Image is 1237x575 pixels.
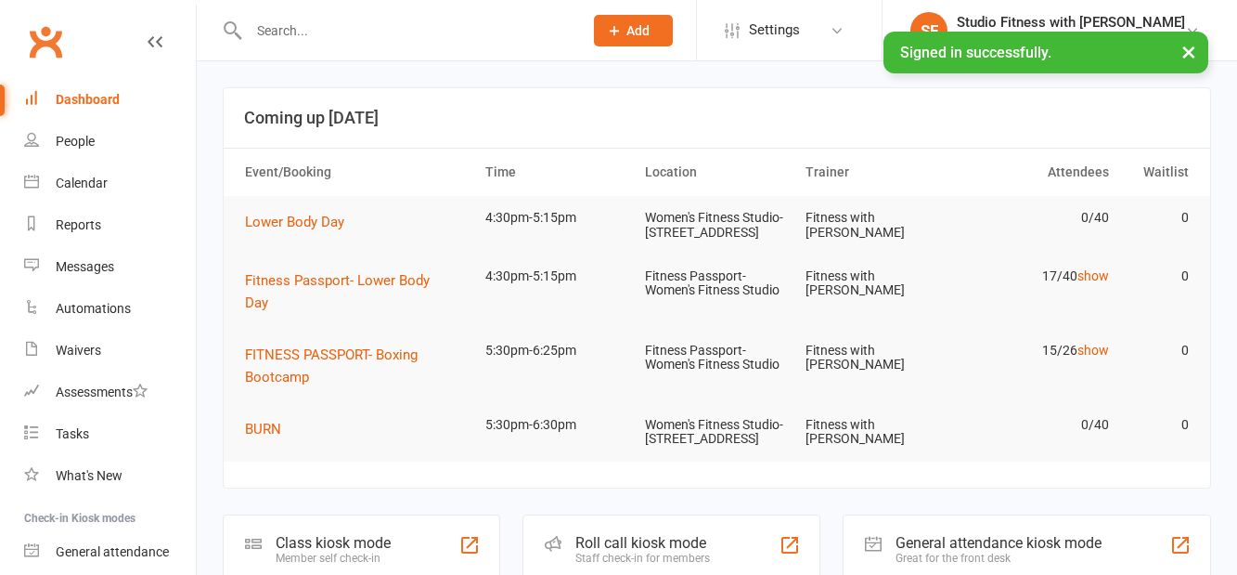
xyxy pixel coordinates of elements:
td: 4:30pm-5:15pm [477,196,638,240]
span: FITNESS PASSPORT- Boxing Bootcamp [245,346,418,386]
span: BURN [245,421,281,438]
th: Trainer [797,149,958,196]
div: General attendance kiosk mode [896,534,1102,552]
span: Add [626,23,650,38]
a: show [1077,268,1109,283]
span: Signed in successfully. [900,44,1051,61]
td: Fitness Passport- Women's Fitness Studio [637,255,797,313]
a: show [1077,343,1109,358]
button: × [1172,32,1205,72]
td: 0 [1117,196,1197,240]
div: Dashboard [56,92,120,107]
a: Calendar [24,163,196,204]
div: Staff check-in for members [575,552,710,565]
button: Lower Body Day [245,211,357,233]
a: Messages [24,246,196,288]
span: Fitness Passport- Lower Body Day [245,272,430,311]
button: Fitness Passport- Lower Body Day [245,269,469,314]
div: Calendar [56,176,108,190]
a: Reports [24,204,196,246]
td: Fitness with [PERSON_NAME] [797,255,958,313]
a: What's New [24,455,196,497]
div: Great for the front desk [896,552,1102,565]
td: 0 [1117,329,1197,372]
div: Tasks [56,426,89,441]
a: Waivers [24,330,196,372]
td: 5:30pm-6:25pm [477,329,638,372]
div: Assessments [56,385,148,399]
th: Attendees [957,149,1117,196]
td: Fitness with [PERSON_NAME] [797,329,958,387]
a: Automations [24,288,196,330]
td: 4:30pm-5:15pm [477,255,638,298]
button: FITNESS PASSPORT- Boxing Bootcamp [245,344,469,388]
td: Women's Fitness Studio- [STREET_ADDRESS] [637,403,797,462]
div: Fitness with [PERSON_NAME] [957,31,1185,47]
td: 0/40 [957,196,1117,240]
div: Roll call kiosk mode [575,534,710,552]
span: Lower Body Day [245,214,344,230]
div: People [56,134,95,149]
a: Dashboard [24,79,196,121]
div: What's New [56,468,122,483]
td: 0 [1117,403,1197,447]
th: Waitlist [1117,149,1197,196]
th: Time [477,149,638,196]
td: Fitness with [PERSON_NAME] [797,196,958,255]
button: BURN [245,418,294,440]
span: Settings [749,9,800,51]
td: Fitness Passport- Women's Fitness Studio [637,329,797,387]
div: General attendance [56,544,169,559]
th: Event/Booking [237,149,477,196]
div: Automations [56,301,131,316]
div: Class kiosk mode [276,534,391,552]
td: Fitness with [PERSON_NAME] [797,403,958,462]
td: 5:30pm-6:30pm [477,403,638,447]
td: 0/40 [957,403,1117,447]
th: Location [637,149,797,196]
td: 17/40 [957,255,1117,298]
div: Member self check-in [276,552,391,565]
a: Assessments [24,372,196,413]
a: General attendance kiosk mode [24,531,196,573]
div: SF [910,12,947,49]
button: Add [594,15,673,46]
a: Clubworx [22,19,69,65]
div: Studio Fitness with [PERSON_NAME] [957,14,1185,31]
input: Search... [243,18,570,44]
a: People [24,121,196,163]
div: Reports [56,217,101,232]
td: Women's Fitness Studio- [STREET_ADDRESS] [637,196,797,255]
h3: Coming up [DATE] [244,109,1190,127]
div: Messages [56,259,114,274]
div: Waivers [56,343,101,358]
a: Tasks [24,413,196,455]
td: 0 [1117,255,1197,298]
td: 15/26 [957,329,1117,372]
